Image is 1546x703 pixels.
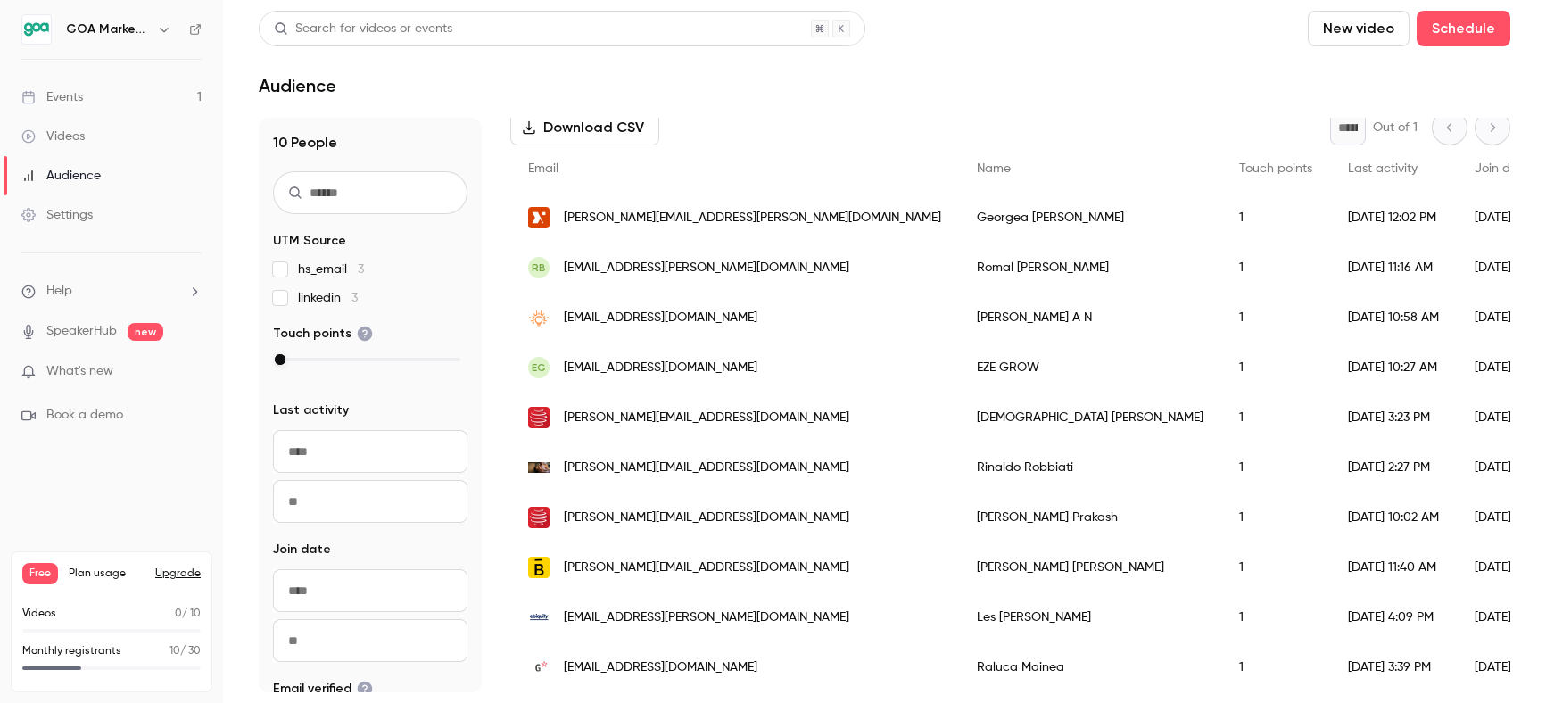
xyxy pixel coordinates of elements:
[274,20,452,38] div: Search for videos or events
[1221,592,1330,642] div: 1
[21,282,202,301] li: help-dropdown-opener
[1330,193,1457,243] div: [DATE] 12:02 PM
[21,206,93,224] div: Settings
[564,558,849,577] span: [PERSON_NAME][EMAIL_ADDRESS][DOMAIN_NAME]
[273,680,373,698] span: Email verified
[528,657,550,678] img: grapefruit.ro
[564,359,757,377] span: [EMAIL_ADDRESS][DOMAIN_NAME]
[959,343,1221,393] div: EZE GROW
[564,209,941,227] span: [PERSON_NAME][EMAIL_ADDRESS][PERSON_NAME][DOMAIN_NAME]
[169,643,201,659] p: / 30
[175,608,182,619] span: 0
[22,563,58,584] span: Free
[1330,592,1457,642] div: [DATE] 4:09 PM
[1330,343,1457,393] div: [DATE] 10:27 AM
[1330,642,1457,692] div: [DATE] 3:39 PM
[22,643,121,659] p: Monthly registrants
[532,360,546,376] span: EG
[528,307,550,328] img: pulseadsmedia.com
[528,607,550,628] img: ebiquity.com
[528,207,550,228] img: ultraviewx.co.uk
[259,75,336,96] h1: Audience
[1330,293,1457,343] div: [DATE] 10:58 AM
[273,569,467,612] input: From
[273,430,467,473] input: From
[959,393,1221,442] div: [DEMOGRAPHIC_DATA] [PERSON_NAME]
[1330,492,1457,542] div: [DATE] 10:02 AM
[977,162,1011,175] span: Name
[358,263,364,276] span: 3
[22,15,51,44] img: GOA Marketing
[1221,193,1330,243] div: 1
[1330,442,1457,492] div: [DATE] 2:27 PM
[959,542,1221,592] div: [PERSON_NAME] [PERSON_NAME]
[528,462,550,474] img: monygroup.com
[959,193,1221,243] div: Georgea [PERSON_NAME]
[21,167,101,185] div: Audience
[528,507,550,528] img: globalrelay.net
[46,282,72,301] span: Help
[46,322,117,341] a: SpeakerHub
[1373,119,1418,136] p: Out of 1
[169,646,180,657] span: 10
[273,232,346,250] span: UTM Source
[273,480,467,523] input: To
[1221,243,1330,293] div: 1
[1348,162,1418,175] span: Last activity
[21,88,83,106] div: Events
[1308,11,1410,46] button: New video
[1221,542,1330,592] div: 1
[564,259,849,277] span: [EMAIL_ADDRESS][PERSON_NAME][DOMAIN_NAME]
[128,323,163,341] span: new
[528,407,550,428] img: globalrelay.net
[510,110,659,145] button: Download CSV
[298,289,358,307] span: linkedin
[273,401,349,419] span: Last activity
[528,162,558,175] span: Email
[155,567,201,581] button: Upgrade
[351,292,358,304] span: 3
[1330,393,1457,442] div: [DATE] 3:23 PM
[22,606,56,622] p: Videos
[1330,542,1457,592] div: [DATE] 11:40 AM
[1221,393,1330,442] div: 1
[21,128,85,145] div: Videos
[69,567,145,581] span: Plan usage
[564,459,849,477] span: [PERSON_NAME][EMAIL_ADDRESS][DOMAIN_NAME]
[273,619,467,662] input: To
[275,354,285,365] div: max
[564,509,849,527] span: [PERSON_NAME][EMAIL_ADDRESS][DOMAIN_NAME]
[1417,11,1510,46] button: Schedule
[1330,243,1457,293] div: [DATE] 11:16 AM
[959,642,1221,692] div: Raluca Mainea
[273,541,331,558] span: Join date
[46,406,123,425] span: Book a demo
[175,606,201,622] p: / 10
[1239,162,1312,175] span: Touch points
[564,608,849,627] span: [EMAIL_ADDRESS][PERSON_NAME][DOMAIN_NAME]
[1221,293,1330,343] div: 1
[46,362,113,381] span: What's new
[959,442,1221,492] div: Rinaldo Robbiati
[564,658,757,677] span: [EMAIL_ADDRESS][DOMAIN_NAME]
[66,21,150,38] h6: GOA Marketing
[564,309,757,327] span: [EMAIL_ADDRESS][DOMAIN_NAME]
[959,592,1221,642] div: Les [PERSON_NAME]
[959,243,1221,293] div: Romal [PERSON_NAME]
[959,492,1221,542] div: [PERSON_NAME] Prakash
[1475,162,1530,175] span: Join date
[1221,442,1330,492] div: 1
[273,325,373,343] span: Touch points
[532,260,546,276] span: RB
[298,261,364,278] span: hs_email
[959,293,1221,343] div: [PERSON_NAME] A N
[564,409,849,427] span: [PERSON_NAME][EMAIL_ADDRESS][DOMAIN_NAME]
[1221,492,1330,542] div: 1
[273,132,467,153] h1: 10 People
[1221,642,1330,692] div: 1
[528,557,550,578] img: thebalanceagency.com
[1221,343,1330,393] div: 1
